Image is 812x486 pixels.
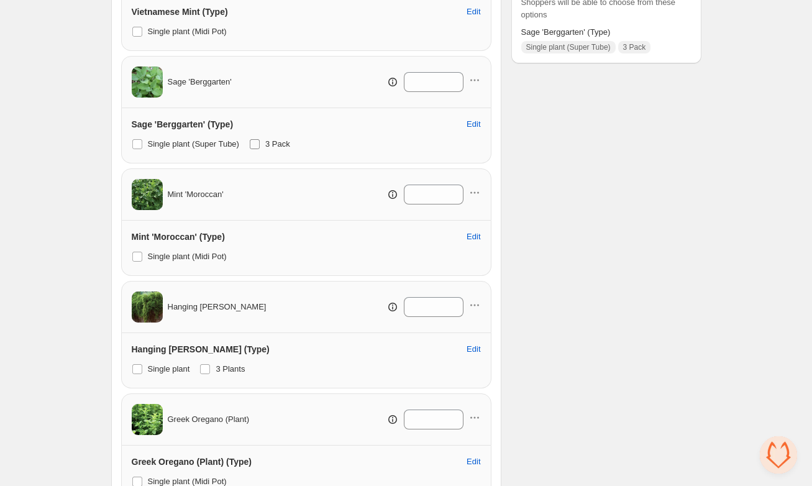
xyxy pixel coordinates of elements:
[467,232,480,242] span: Edit
[132,291,163,323] img: Hanging Rosemary
[132,231,225,243] h3: Mint 'Moroccan' (Type)
[168,413,250,426] span: Greek Oregano (Plant)
[148,252,227,261] span: Single plant (Midi Pot)
[132,456,252,468] h3: Greek Oregano (Plant) (Type)
[132,118,234,131] h3: Sage 'Berggarten' (Type)
[148,27,227,36] span: Single plant (Midi Pot)
[467,344,480,354] span: Edit
[148,364,190,374] span: Single plant
[459,2,488,22] button: Edit
[467,457,480,467] span: Edit
[760,436,797,474] div: Open chat
[459,227,488,247] button: Edit
[265,139,290,149] span: 3 Pack
[132,343,270,355] h3: Hanging [PERSON_NAME] (Type)
[148,139,239,149] span: Single plant (Super Tube)
[168,76,232,88] span: Sage 'Berggarten'
[526,42,611,52] span: Single plant (Super Tube)
[459,339,488,359] button: Edit
[467,7,480,17] span: Edit
[132,404,163,435] img: Greek Oregano (Plant)
[132,179,163,210] img: Mint 'Moroccan'
[623,42,646,52] span: 3 Pack
[216,364,245,374] span: 3 Plants
[132,6,228,18] h3: Vietnamese Mint (Type)
[132,66,163,98] img: Sage 'Berggarten'
[467,119,480,129] span: Edit
[168,188,224,201] span: Mint 'Moroccan'
[168,301,267,313] span: Hanging [PERSON_NAME]
[459,114,488,134] button: Edit
[459,452,488,472] button: Edit
[521,26,691,39] span: Sage 'Berggarten' (Type)
[148,477,227,486] span: Single plant (Midi Pot)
